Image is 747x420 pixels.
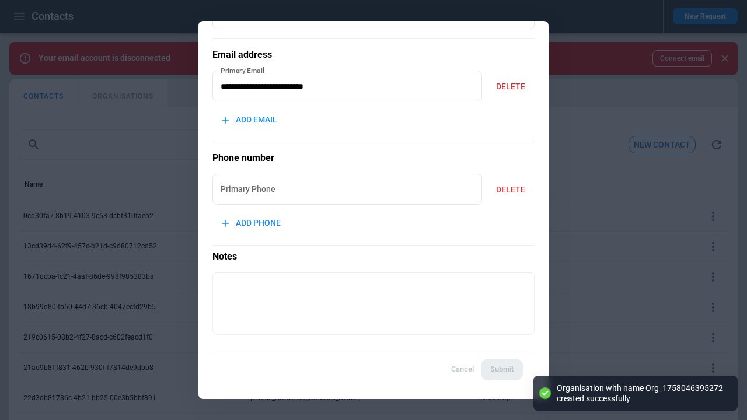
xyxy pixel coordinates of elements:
p: Notes [212,245,535,263]
div: Organisation with name Org_1758046395272 created successfully [557,383,726,404]
h5: Phone number [212,152,535,164]
button: DELETE [487,177,535,202]
h5: Email address [212,48,535,61]
button: DELETE [487,74,535,99]
button: ADD PHONE [212,211,290,236]
button: ADD EMAIL [212,107,287,132]
label: Primary Email [221,65,265,75]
